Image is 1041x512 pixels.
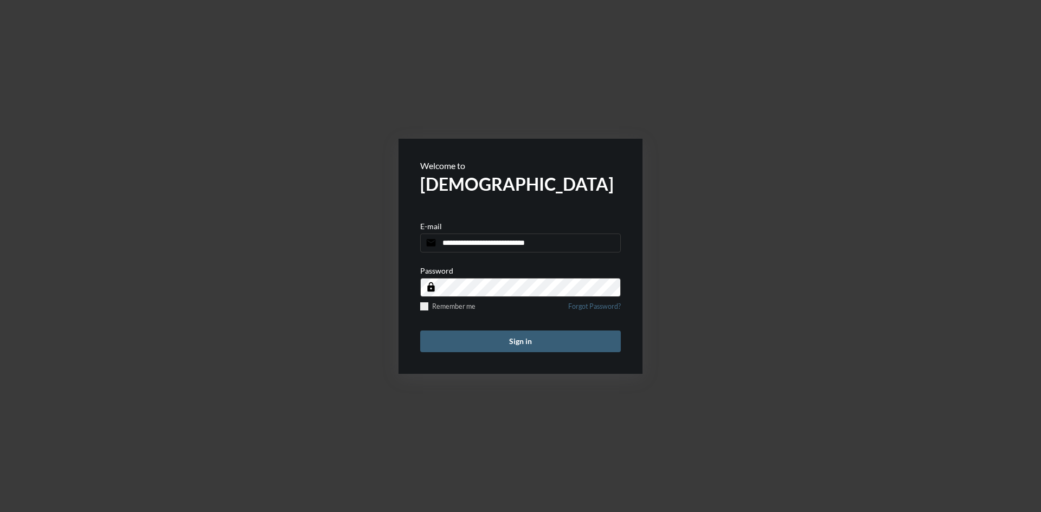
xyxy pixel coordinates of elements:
[420,160,621,171] p: Welcome to
[420,266,453,275] p: Password
[420,173,621,195] h2: [DEMOGRAPHIC_DATA]
[420,302,475,310] label: Remember me
[568,302,621,317] a: Forgot Password?
[420,330,621,352] button: Sign in
[420,222,442,231] p: E-mail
